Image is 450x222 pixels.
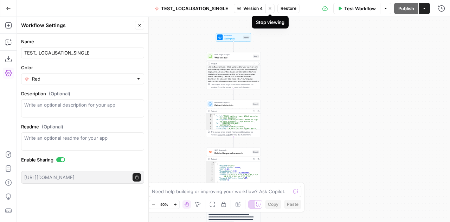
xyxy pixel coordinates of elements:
[206,115,213,119] div: 2
[224,37,242,40] span: Set Inputs
[206,52,261,89] div: Web Page ScrapeWeb scrapeStep 1Output<h1>Shift pattern types: Which works best for your business?...
[214,101,251,104] span: Run Code · Python
[150,3,232,14] button: TEST_ LOCALISATION_SINGLE
[206,177,215,179] div: 9
[233,89,234,99] g: Edge from step_1 to step_2
[206,126,213,128] div: 5
[49,90,70,97] span: (Optional)
[333,3,380,14] button: Test Workflow
[213,161,215,163] span: Toggle code folding, rows 1 through 502
[206,170,215,172] div: 6
[21,64,144,71] label: Color
[243,36,250,39] div: Inputs
[214,149,251,152] span: SEO Research
[206,148,261,185] div: SEO ResearchRelated keyword researchStep 3Output[ { "Keyword":"work", "Search Volume":301000, "CP...
[394,3,418,14] button: Publish
[21,156,144,163] label: Enable Sharing
[21,123,144,130] label: Readme
[32,75,133,82] input: Red
[213,163,215,165] span: Toggle code folding, rows 2 through 11
[218,134,231,136] span: Copy the output
[206,161,215,163] div: 1
[206,165,215,167] div: 3
[206,169,215,170] div: 5
[42,123,63,130] span: (Optional)
[233,137,234,147] g: Edge from step_2 to step_3
[206,179,215,181] div: 10
[206,122,213,126] div: 4
[253,55,259,58] div: Step 1
[211,131,259,136] div: This output is too large & has been abbreviated for review. to view the full content.
[277,4,300,13] button: Restore
[214,103,251,107] span: Extract Meta data
[21,22,133,29] div: Workflow Settings
[211,114,213,115] span: Toggle code folding, rows 1 through 7
[252,102,259,106] div: Step 2
[224,34,242,37] span: Workflow
[206,66,261,106] div: <h1>Shift pattern types: Which works best for your business?</h1><div><title><p>Shift patterns: W...
[160,202,168,207] span: 50%
[206,114,213,115] div: 1
[206,181,215,183] div: 11
[243,5,263,12] span: Version 4
[268,201,278,208] span: Copy
[211,83,259,88] div: This output is too large & has been abbreviated for review. to view the full content.
[214,151,251,155] span: Related keyword research
[233,41,234,51] g: Edge from start to step_1
[287,201,298,208] span: Paste
[206,100,261,137] div: Run Code · PythonExtract Meta dataStep 2Output{ "title":"Shift pattern types: Which works best fo...
[211,158,251,160] div: Output
[265,200,281,209] button: Copy
[281,5,296,12] span: Restore
[21,90,144,97] label: Description
[161,5,228,12] span: TEST_ LOCALISATION_SINGLE
[211,110,251,113] div: Output
[234,4,265,13] button: Version 4
[398,5,414,12] span: Publish
[206,174,215,177] div: 8
[206,172,215,174] div: 7
[344,5,376,12] span: Test Workflow
[206,33,261,42] div: WorkflowSet InputsInputs
[24,49,141,56] input: Untitled
[284,200,301,209] button: Paste
[208,150,212,154] img: 8a3tdog8tf0qdwwcclgyu02y995m
[206,119,213,122] div: 3
[214,56,251,59] span: Web scrape
[252,150,259,153] div: Step 3
[206,163,215,165] div: 2
[218,86,231,88] span: Copy the output
[211,62,251,65] div: Output
[21,38,144,45] label: Name
[214,53,251,56] span: Web Page Scrape
[206,167,215,169] div: 4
